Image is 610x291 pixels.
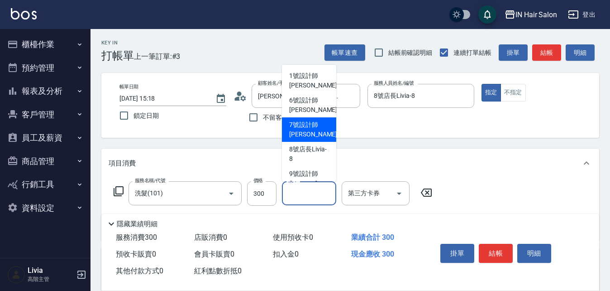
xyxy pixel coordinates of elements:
[194,233,227,242] span: 店販消費 0
[532,44,561,61] button: 結帳
[481,84,501,102] button: 指定
[116,250,156,258] span: 預收卡販賣 0
[194,267,242,275] span: 紅利點數折抵 0
[392,186,406,201] button: Open
[324,44,365,61] button: 帳單速查
[4,33,87,56] button: 櫃檯作業
[101,149,599,178] div: 項目消費
[11,8,37,19] img: Logo
[116,233,157,242] span: 服務消費 300
[253,177,263,184] label: 價格
[515,9,557,20] div: IN Hair Salon
[478,5,496,24] button: save
[7,266,25,284] img: Person
[101,49,134,62] h3: 打帳單
[4,79,87,103] button: 報表及分析
[289,120,343,139] span: 7號設計師[PERSON_NAME] -7
[194,250,234,258] span: 會員卡販賣 0
[351,233,394,242] span: 業績合計 300
[134,51,181,62] span: 上一筆訂單:#3
[289,145,329,164] span: 8號店長Livia -8
[258,80,310,87] label: 顧客姓名/手機號碼/編號
[4,56,87,80] button: 預約管理
[119,83,138,90] label: 帳單日期
[289,96,343,115] span: 6號設計師[PERSON_NAME] -6
[273,233,313,242] span: 使用預收卡 0
[117,219,157,229] p: 隱藏業績明細
[517,244,551,263] button: 明細
[119,91,206,106] input: YYYY/MM/DD hh:mm
[374,80,414,87] label: 服務人員姓名/編號
[4,126,87,150] button: 員工及薪資
[4,196,87,220] button: 資料設定
[4,103,87,126] button: 客戶管理
[135,177,165,184] label: 服務名稱/代號
[263,113,288,122] span: 不留客資
[499,44,528,61] button: 掛單
[388,48,433,58] span: 結帳前確認明細
[224,186,238,201] button: Open
[28,275,74,283] p: 高階主管
[101,40,134,46] h2: Key In
[109,159,136,168] p: 項目消費
[4,173,87,196] button: 行銷工具
[133,111,159,121] span: 鎖定日期
[564,6,599,23] button: 登出
[501,5,561,24] button: IN Hair Salon
[28,266,74,275] h5: Livia
[351,250,394,258] span: 現金應收 300
[453,48,491,58] span: 連續打單結帳
[116,267,163,275] span: 其他付款方式 0
[566,44,595,61] button: 明細
[273,250,299,258] span: 扣入金 0
[289,71,343,90] span: 1號設計師[PERSON_NAME] -1
[479,244,513,263] button: 結帳
[289,169,329,188] span: 9號設計師Summer -9
[4,150,87,173] button: 商品管理
[440,244,474,263] button: 掛單
[210,88,232,110] button: Choose date, selected date is 2025-09-17
[500,84,526,102] button: 不指定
